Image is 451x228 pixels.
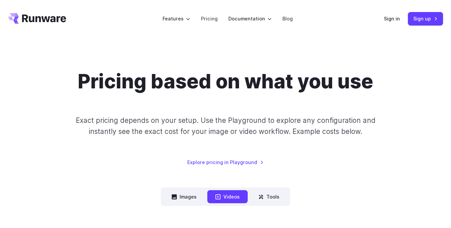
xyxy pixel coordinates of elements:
a: Sign in [384,15,400,22]
a: Explore pricing in Playground [187,158,264,166]
label: Documentation [228,15,272,22]
button: Images [164,190,205,203]
label: Features [163,15,190,22]
a: Sign up [408,12,443,25]
a: Go to / [8,13,66,24]
button: Tools [250,190,287,203]
h1: Pricing based on what you use [78,70,373,93]
a: Pricing [201,15,218,22]
a: Blog [282,15,293,22]
button: Videos [207,190,248,203]
p: Exact pricing depends on your setup. Use the Playground to explore any configuration and instantl... [73,115,378,137]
